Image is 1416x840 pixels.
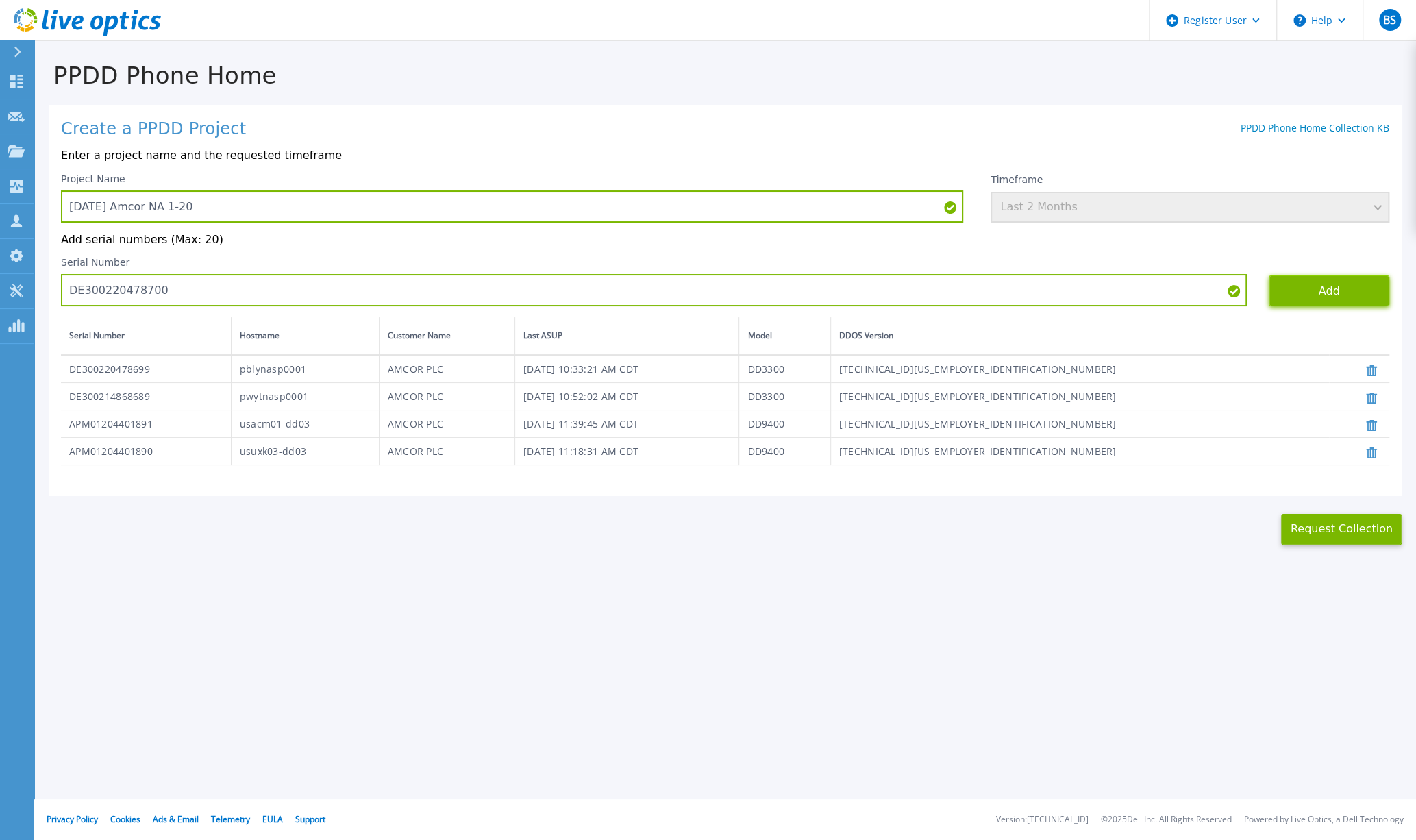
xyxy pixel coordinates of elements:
td: [TECHNICAL_ID][US_EMPLOYER_IDENTIFICATION_NUMBER] [830,355,1329,383]
button: Request Collection [1281,514,1402,545]
th: Last ASUP [514,317,738,355]
td: [TECHNICAL_ID][US_EMPLOYER_IDENTIFICATION_NUMBER] [830,410,1329,438]
input: Enter Serial Number [61,274,1247,306]
a: Privacy Policy [47,813,98,825]
td: DD3300 [739,355,830,383]
td: AMCOR PLC [379,438,514,465]
span: BS [1383,14,1396,25]
a: Support [295,813,325,825]
button: Add [1269,275,1389,306]
td: DD9400 [739,410,830,438]
th: Hostname [231,317,379,355]
td: AMCOR PLC [379,383,514,410]
a: PPDD Phone Home Collection KB [1241,121,1389,134]
td: [DATE] 10:33:21 AM CDT [514,355,738,383]
td: usacm01-dd03 [231,410,379,438]
td: pwytnasp0001 [231,383,379,410]
td: APM01204401891 [61,410,231,438]
li: Version: [TECHNICAL_ID] [996,815,1089,824]
th: Serial Number [61,317,231,355]
p: Enter a project name and the requested timeframe [61,149,1389,162]
label: Timeframe [991,174,1043,185]
td: DE300220478699 [61,355,231,383]
li: Powered by Live Optics, a Dell Technology [1244,815,1404,824]
td: DD9400 [739,438,830,465]
p: Add serial numbers (Max: 20) [61,234,1389,246]
a: Ads & Email [153,813,199,825]
td: [TECHNICAL_ID][US_EMPLOYER_IDENTIFICATION_NUMBER] [830,438,1329,465]
td: AMCOR PLC [379,355,514,383]
td: pblynasp0001 [231,355,379,383]
h1: Create a PPDD Project [61,120,246,139]
a: Telemetry [211,813,250,825]
td: [DATE] 11:39:45 AM CDT [514,410,738,438]
label: Serial Number [61,258,129,267]
li: © 2025 Dell Inc. All Rights Reserved [1101,815,1232,824]
label: Project Name [61,174,125,184]
h1: PPDD Phone Home [34,62,1416,89]
td: APM01204401890 [61,438,231,465]
a: Cookies [110,813,140,825]
td: DD3300 [739,383,830,410]
td: usuxk03-dd03 [231,438,379,465]
td: AMCOR PLC [379,410,514,438]
td: [TECHNICAL_ID][US_EMPLOYER_IDENTIFICATION_NUMBER] [830,383,1329,410]
th: Customer Name [379,317,514,355]
th: DDOS Version [830,317,1329,355]
input: Enter Project Name [61,190,963,223]
td: [DATE] 11:18:31 AM CDT [514,438,738,465]
td: DE300214868689 [61,383,231,410]
th: Model [739,317,830,355]
td: [DATE] 10:52:02 AM CDT [514,383,738,410]
a: EULA [262,813,283,825]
